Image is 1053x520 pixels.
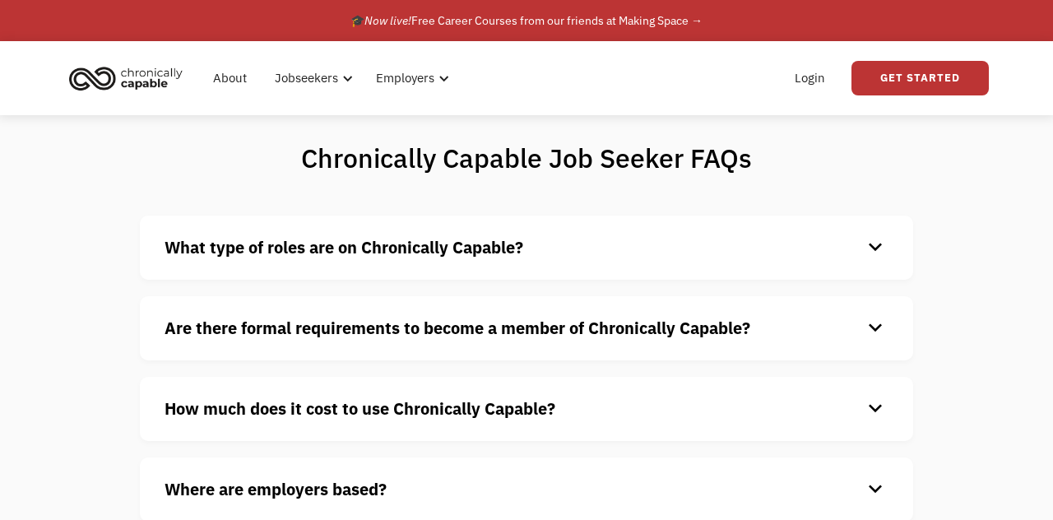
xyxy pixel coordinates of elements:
div: Jobseekers [265,52,358,104]
a: Get Started [851,61,989,95]
div: keyboard_arrow_down [862,397,888,421]
a: About [203,52,257,104]
div: Employers [366,52,454,104]
a: home [64,60,195,96]
em: Now live! [364,13,411,28]
h1: Chronically Capable Job Seeker FAQs [237,142,817,174]
a: Login [785,52,835,104]
strong: How much does it cost to use Chronically Capable? [165,397,555,420]
div: 🎓 Free Career Courses from our friends at Making Space → [350,11,703,30]
strong: Where are employers based? [165,478,387,500]
div: Employers [376,68,434,88]
div: keyboard_arrow_down [862,235,888,260]
div: Jobseekers [275,68,338,88]
strong: Are there formal requirements to become a member of Chronically Capable? [165,317,750,339]
strong: What type of roles are on Chronically Capable? [165,236,523,258]
div: keyboard_arrow_down [862,316,888,341]
div: keyboard_arrow_down [862,477,888,502]
img: Chronically Capable logo [64,60,188,96]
